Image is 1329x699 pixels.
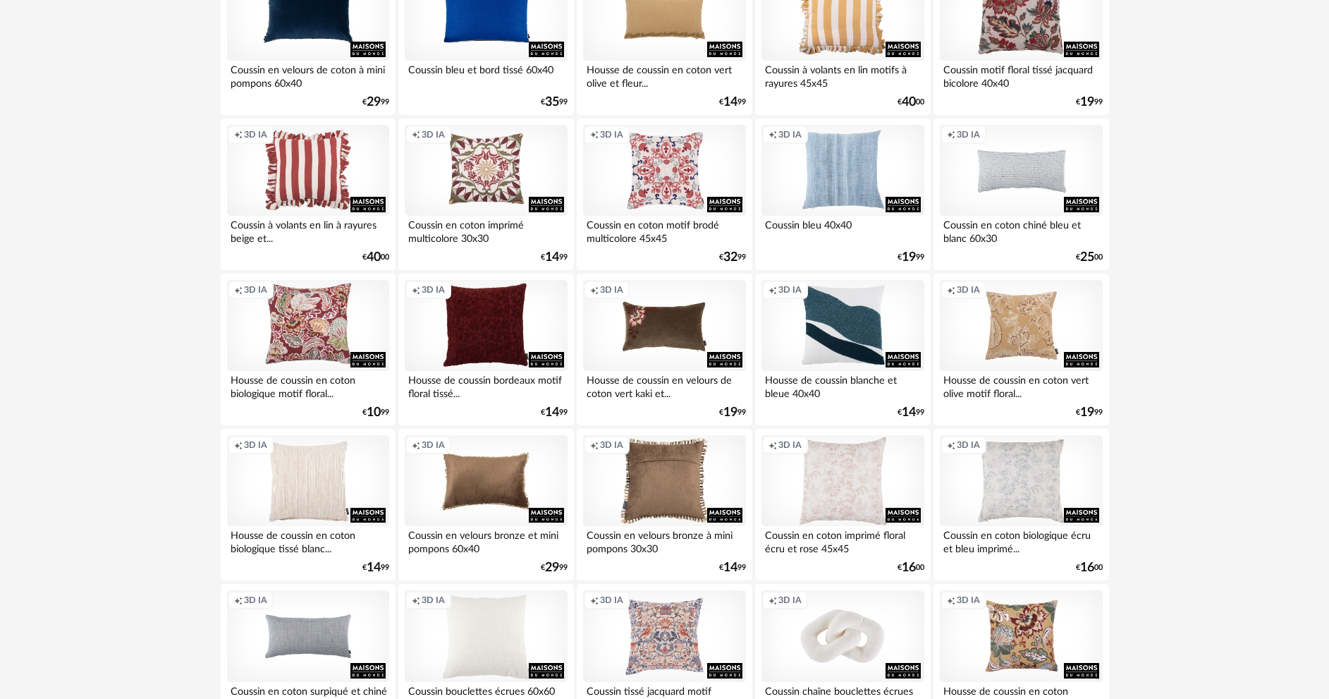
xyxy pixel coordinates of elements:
span: 3D IA [244,129,267,140]
a: Creation icon 3D IA Coussin en coton biologique écru et bleu imprimé... €1600 [933,429,1108,581]
span: 40 [902,97,916,107]
div: € 99 [898,253,924,262]
span: 3D IA [422,595,445,606]
div: € 99 [719,563,746,573]
div: € 00 [1076,253,1103,262]
span: Creation icon [768,595,777,606]
span: 3D IA [957,284,980,296]
a: Creation icon 3D IA Coussin en velours bronze et mini pompons 60x40 €2999 [398,429,573,581]
div: Coussin bleu 40x40 [761,216,924,244]
div: € 99 [898,408,924,418]
span: 10 [367,408,381,418]
a: Creation icon 3D IA Coussin en coton motif brodé multicolore 45x45 €3299 [577,118,752,271]
div: € 99 [362,563,389,573]
span: 19 [723,408,737,418]
span: 29 [367,97,381,107]
span: 16 [1080,563,1094,573]
a: Creation icon 3D IA Coussin bleu 40x40 €1999 [755,118,930,271]
span: Creation icon [768,129,777,140]
span: 3D IA [957,439,980,451]
div: Housse de coussin blanche et bleue 40x40 [761,371,924,399]
span: 14 [545,253,559,262]
span: 19 [1080,408,1094,418]
span: Creation icon [590,439,599,451]
span: 3D IA [244,595,267,606]
div: € 99 [362,408,389,418]
span: 3D IA [778,129,802,140]
div: € 00 [1076,563,1103,573]
a: Creation icon 3D IA Housse de coussin en velours de coton vert kaki et... €1999 [577,274,752,426]
span: 3D IA [422,284,445,296]
span: 3D IA [600,129,623,140]
span: 14 [545,408,559,418]
span: Creation icon [234,284,243,296]
span: 19 [902,253,916,262]
div: Coussin à volants en lin motifs à rayures 45x45 [761,61,924,89]
span: Creation icon [412,439,420,451]
div: € 99 [541,563,568,573]
a: Creation icon 3D IA Coussin en velours bronze à mini pompons 30x30 €1499 [577,429,752,581]
span: 16 [902,563,916,573]
div: Coussin en coton imprimé floral écru et rose 45x45 [761,526,924,554]
div: € 99 [541,253,568,262]
span: 3D IA [244,439,267,451]
span: Creation icon [590,129,599,140]
span: 3D IA [957,595,980,606]
div: € 99 [541,408,568,418]
span: 3D IA [600,284,623,296]
div: Housse de coussin en velours de coton vert kaki et... [583,371,745,399]
a: Creation icon 3D IA Coussin en coton imprimé multicolore 30x30 €1499 [398,118,573,271]
a: Creation icon 3D IA Coussin en coton imprimé floral écru et rose 45x45 €1600 [755,429,930,581]
div: Housse de coussin bordeaux motif floral tissé... [405,371,567,399]
div: Coussin à volants en lin à rayures beige et... [227,216,389,244]
span: Creation icon [947,284,955,296]
span: 29 [545,563,559,573]
span: Creation icon [947,129,955,140]
span: Creation icon [590,284,599,296]
a: Creation icon 3D IA Housse de coussin blanche et bleue 40x40 €1499 [755,274,930,426]
div: Coussin en coton motif brodé multicolore 45x45 [583,216,745,244]
div: € 00 [362,253,389,262]
a: Creation icon 3D IA Coussin en coton chiné bleu et blanc 60x30 €2500 [933,118,1108,271]
span: Creation icon [768,284,777,296]
a: Creation icon 3D IA Housse de coussin en coton biologique tissé blanc... €1499 [221,429,396,581]
div: € 99 [1076,97,1103,107]
span: 14 [902,408,916,418]
div: Coussin en coton imprimé multicolore 30x30 [405,216,567,244]
span: 14 [723,563,737,573]
div: € 00 [898,563,924,573]
div: € 00 [898,97,924,107]
span: Creation icon [412,284,420,296]
div: € 99 [362,97,389,107]
span: 14 [367,563,381,573]
div: Coussin en velours bronze et mini pompons 60x40 [405,526,567,554]
span: 25 [1080,253,1094,262]
a: Creation icon 3D IA Housse de coussin bordeaux motif floral tissé... €1499 [398,274,573,426]
span: 3D IA [422,129,445,140]
div: Housse de coussin en coton biologique motif floral... [227,371,389,399]
span: 3D IA [600,439,623,451]
div: Housse de coussin en coton biologique tissé blanc... [227,526,389,554]
div: Coussin en coton biologique écru et bleu imprimé... [940,526,1102,554]
div: Coussin en velours bronze à mini pompons 30x30 [583,526,745,554]
span: Creation icon [412,595,420,606]
span: 3D IA [422,439,445,451]
div: Coussin en coton chiné bleu et blanc 60x30 [940,216,1102,244]
a: Creation icon 3D IA Housse de coussin en coton vert olive motif floral... €1999 [933,274,1108,426]
span: 19 [1080,97,1094,107]
span: Creation icon [590,595,599,606]
div: Coussin bleu et bord tissé 60x40 [405,61,567,89]
div: € 99 [719,97,746,107]
div: € 99 [719,253,746,262]
span: Creation icon [947,595,955,606]
span: 14 [723,97,737,107]
span: 3D IA [778,284,802,296]
span: Creation icon [412,129,420,140]
span: Creation icon [768,439,777,451]
div: Housse de coussin en coton vert olive motif floral... [940,371,1102,399]
a: Creation icon 3D IA Housse de coussin en coton biologique motif floral... €1099 [221,274,396,426]
a: Creation icon 3D IA Coussin à volants en lin à rayures beige et... €4000 [221,118,396,271]
span: Creation icon [947,439,955,451]
span: 3D IA [600,595,623,606]
div: Coussin motif floral tissé jacquard bicolore 40x40 [940,61,1102,89]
